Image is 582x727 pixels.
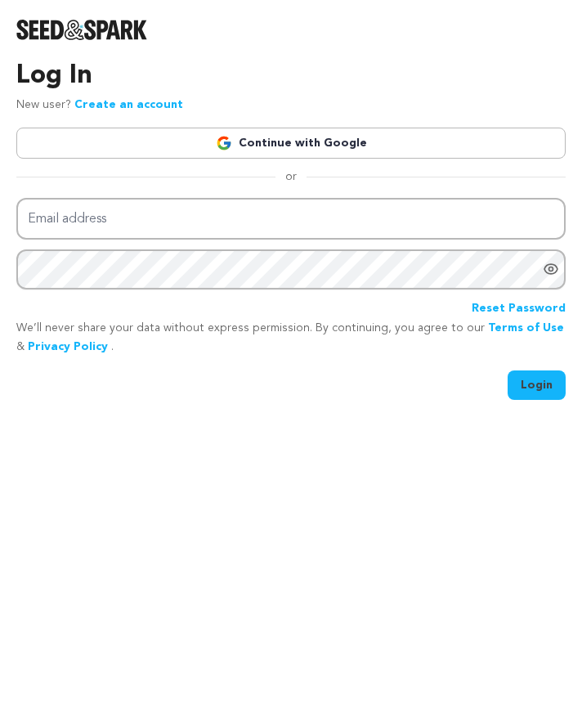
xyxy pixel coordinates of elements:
[16,319,566,358] p: We’ll never share your data without express permission. By continuing, you agree to our & .
[472,299,566,319] a: Reset Password
[16,198,566,240] input: Email address
[543,261,559,277] a: Show password as plain text. Warning: this will display your password on the screen.
[16,20,147,40] img: Seed&Spark Logo Dark Mode
[275,168,307,185] span: or
[508,370,566,400] button: Login
[16,56,566,96] h3: Log In
[74,99,183,110] a: Create an account
[28,341,108,352] a: Privacy Policy
[16,128,566,159] a: Continue with Google
[488,322,564,334] a: Terms of Use
[16,20,566,40] a: Seed&Spark Homepage
[216,135,232,151] img: Google logo
[16,96,183,115] p: New user?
